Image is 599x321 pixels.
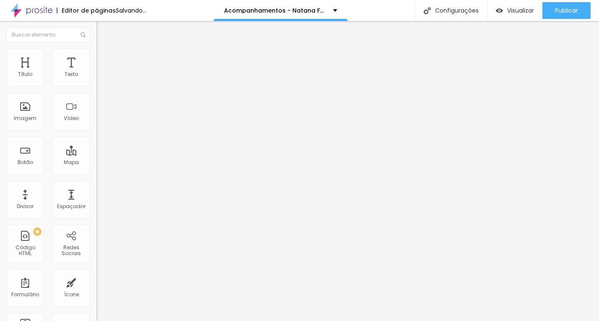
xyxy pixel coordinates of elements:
button: Visualizar [487,2,542,19]
span: Publicar [555,7,578,14]
input: Buscar elemento [6,27,90,42]
iframe: Editor [96,21,599,321]
div: Editor de páginas [57,8,116,13]
p: Acompanhamentos - Natana Fontes Fotógrafa [224,8,327,13]
div: Vídeo [64,115,79,121]
img: view-1.svg [496,7,503,14]
div: Formulário [11,292,39,298]
div: Divisor [17,204,34,209]
div: Salvando... [116,8,146,13]
button: Publicar [542,2,591,19]
div: Ícone [64,292,79,298]
span: Visualizar [507,7,534,14]
div: Texto [65,71,78,77]
img: Icone [424,7,431,14]
div: Código HTML [8,245,42,257]
div: Botão [18,159,33,165]
div: Imagem [14,115,36,121]
div: Mapa [64,159,79,165]
div: Título [18,71,32,77]
img: Icone [81,32,86,37]
div: Redes Sociais [55,245,88,257]
div: Espaçador [57,204,86,209]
